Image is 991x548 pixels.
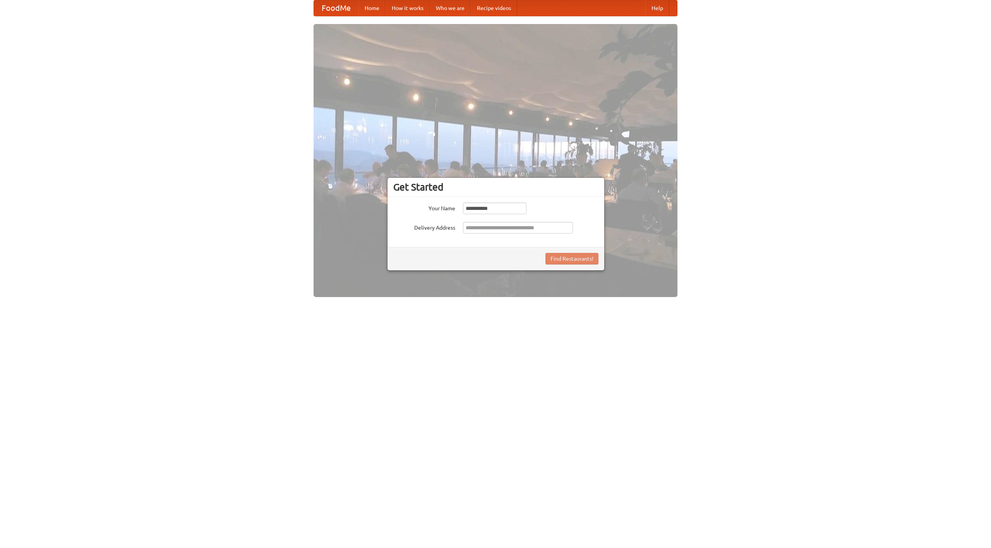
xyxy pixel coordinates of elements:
label: Your Name [393,203,455,212]
a: Help [645,0,669,16]
a: Recipe videos [471,0,517,16]
button: Find Restaurants! [545,253,598,265]
label: Delivery Address [393,222,455,232]
h3: Get Started [393,181,598,193]
a: FoodMe [314,0,358,16]
a: Home [358,0,386,16]
a: How it works [386,0,430,16]
a: Who we are [430,0,471,16]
